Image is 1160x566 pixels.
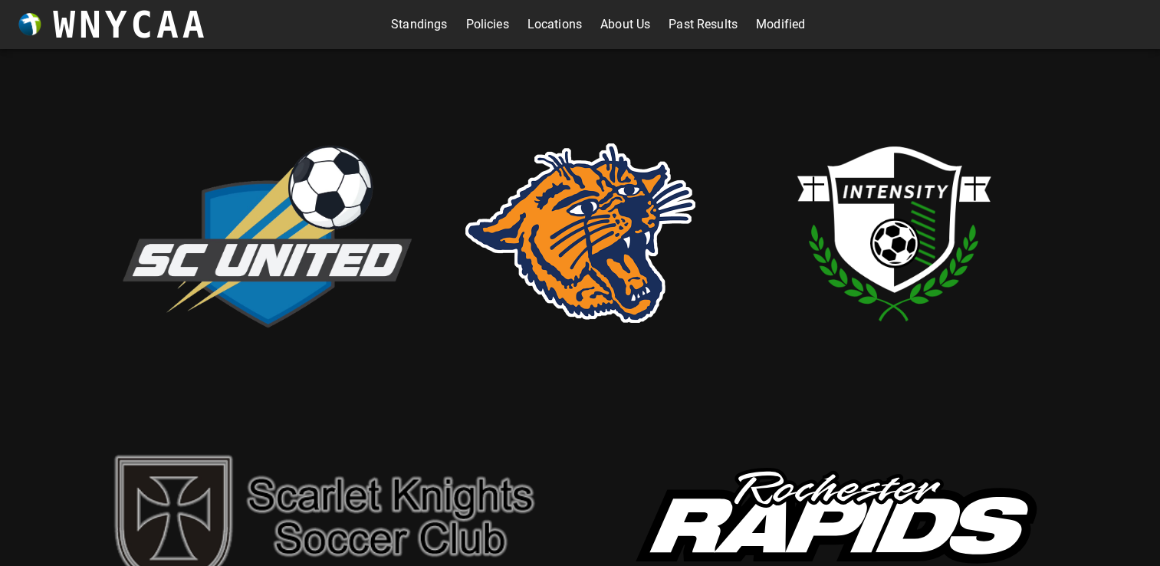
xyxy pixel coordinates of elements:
a: Locations [527,12,582,37]
img: intensity.png [741,80,1048,387]
img: scUnited.png [113,129,419,338]
a: Standings [391,12,447,37]
a: About Us [600,12,650,37]
a: Policies [466,12,509,37]
a: Modified [756,12,805,37]
img: wnycaaBall.png [18,13,41,36]
a: Past Results [669,12,738,37]
img: rsd.png [465,143,695,323]
h3: WNYCAA [53,3,208,46]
